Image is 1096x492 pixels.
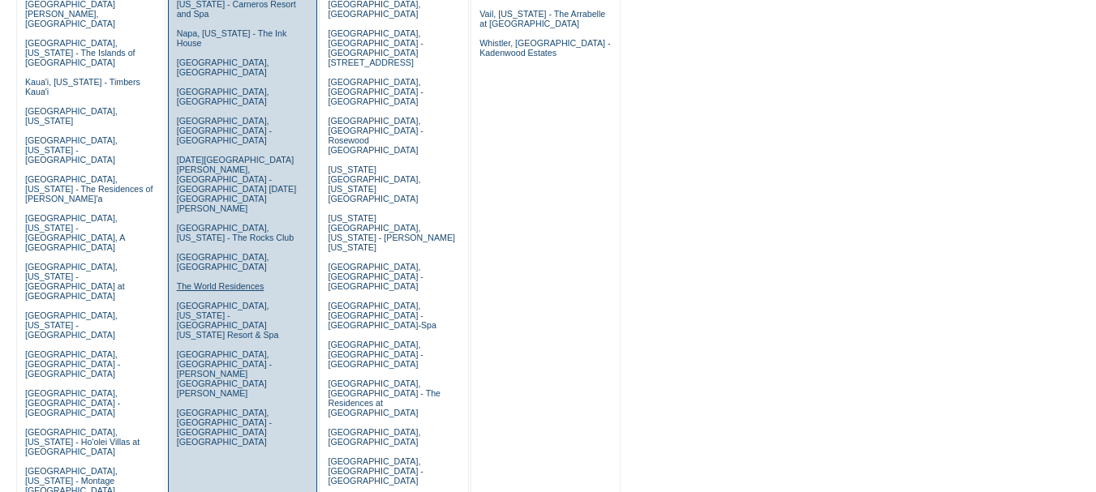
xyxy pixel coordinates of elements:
[479,38,610,58] a: Whistler, [GEOGRAPHIC_DATA] - Kadenwood Estates
[177,223,294,242] a: [GEOGRAPHIC_DATA], [US_STATE] - The Rocks Club
[177,87,269,106] a: [GEOGRAPHIC_DATA], [GEOGRAPHIC_DATA]
[328,165,420,203] a: [US_STATE][GEOGRAPHIC_DATA], [US_STATE][GEOGRAPHIC_DATA]
[177,28,287,48] a: Napa, [US_STATE] - The Ink House
[328,427,420,447] a: [GEOGRAPHIC_DATA], [GEOGRAPHIC_DATA]
[25,388,120,417] a: [GEOGRAPHIC_DATA], [GEOGRAPHIC_DATA] - [GEOGRAPHIC_DATA]
[177,349,272,398] a: [GEOGRAPHIC_DATA], [GEOGRAPHIC_DATA] - [PERSON_NAME][GEOGRAPHIC_DATA][PERSON_NAME]
[328,116,423,155] a: [GEOGRAPHIC_DATA], [GEOGRAPHIC_DATA] - Rosewood [GEOGRAPHIC_DATA]
[25,213,125,252] a: [GEOGRAPHIC_DATA], [US_STATE] - [GEOGRAPHIC_DATA], A [GEOGRAPHIC_DATA]
[177,116,272,145] a: [GEOGRAPHIC_DATA], [GEOGRAPHIC_DATA] - [GEOGRAPHIC_DATA]
[25,38,135,67] a: [GEOGRAPHIC_DATA], [US_STATE] - The Islands of [GEOGRAPHIC_DATA]
[328,379,441,417] a: [GEOGRAPHIC_DATA], [GEOGRAPHIC_DATA] - The Residences at [GEOGRAPHIC_DATA]
[25,174,153,203] a: [GEOGRAPHIC_DATA], [US_STATE] - The Residences of [PERSON_NAME]'a
[328,340,423,369] a: [GEOGRAPHIC_DATA], [GEOGRAPHIC_DATA] - [GEOGRAPHIC_DATA]
[328,77,423,106] a: [GEOGRAPHIC_DATA], [GEOGRAPHIC_DATA] - [GEOGRAPHIC_DATA]
[328,28,423,67] a: [GEOGRAPHIC_DATA], [GEOGRAPHIC_DATA] - [GEOGRAPHIC_DATA][STREET_ADDRESS]
[177,408,272,447] a: [GEOGRAPHIC_DATA], [GEOGRAPHIC_DATA] - [GEOGRAPHIC_DATA] [GEOGRAPHIC_DATA]
[328,301,436,330] a: [GEOGRAPHIC_DATA], [GEOGRAPHIC_DATA] - [GEOGRAPHIC_DATA]-Spa
[25,106,118,126] a: [GEOGRAPHIC_DATA], [US_STATE]
[177,58,269,77] a: [GEOGRAPHIC_DATA], [GEOGRAPHIC_DATA]
[177,155,296,213] a: [DATE][GEOGRAPHIC_DATA][PERSON_NAME], [GEOGRAPHIC_DATA] - [GEOGRAPHIC_DATA] [DATE][GEOGRAPHIC_DAT...
[328,213,455,252] a: [US_STATE][GEOGRAPHIC_DATA], [US_STATE] - [PERSON_NAME] [US_STATE]
[479,9,605,28] a: Vail, [US_STATE] - The Arrabelle at [GEOGRAPHIC_DATA]
[177,252,269,272] a: [GEOGRAPHIC_DATA], [GEOGRAPHIC_DATA]
[25,135,118,165] a: [GEOGRAPHIC_DATA], [US_STATE] - [GEOGRAPHIC_DATA]
[25,349,120,379] a: [GEOGRAPHIC_DATA], [GEOGRAPHIC_DATA] - [GEOGRAPHIC_DATA]
[328,262,423,291] a: [GEOGRAPHIC_DATA], [GEOGRAPHIC_DATA] - [GEOGRAPHIC_DATA]
[25,427,140,456] a: [GEOGRAPHIC_DATA], [US_STATE] - Ho'olei Villas at [GEOGRAPHIC_DATA]
[25,262,125,301] a: [GEOGRAPHIC_DATA], [US_STATE] - [GEOGRAPHIC_DATA] at [GEOGRAPHIC_DATA]
[177,281,264,291] a: The World Residences
[177,301,279,340] a: [GEOGRAPHIC_DATA], [US_STATE] - [GEOGRAPHIC_DATA] [US_STATE] Resort & Spa
[328,456,423,486] a: [GEOGRAPHIC_DATA], [GEOGRAPHIC_DATA] - [GEOGRAPHIC_DATA]
[25,77,140,96] a: Kaua'i, [US_STATE] - Timbers Kaua'i
[25,310,118,340] a: [GEOGRAPHIC_DATA], [US_STATE] - [GEOGRAPHIC_DATA]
